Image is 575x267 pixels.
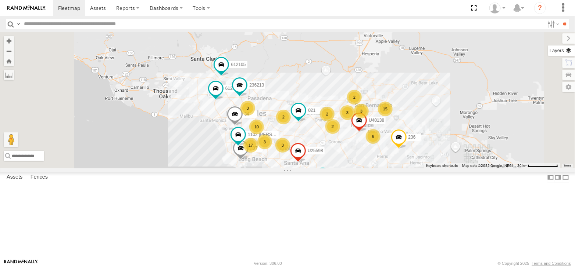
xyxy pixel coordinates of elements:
[27,172,51,183] label: Fences
[487,3,508,14] div: Keith Norris
[369,117,384,122] span: U40138
[515,163,560,168] button: Map Scale: 20 km per 78 pixels
[249,120,264,134] div: 10
[248,132,295,137] span: 1102 [PERSON_NAME]
[518,164,528,168] span: 20 km
[4,260,38,267] a: Visit our Website
[462,164,513,168] span: Map data ©2025 Google, INEGI
[547,172,554,183] label: Dock Summary Table to the Left
[4,132,18,147] button: Drag Pegman onto the map to open Street View
[275,138,290,153] div: 3
[564,164,572,167] a: Terms (opens in new tab)
[4,46,14,56] button: Zoom out
[325,119,340,134] div: 2
[562,172,569,183] label: Hide Summary Table
[3,172,26,183] label: Assets
[231,62,246,67] span: 612105
[498,261,571,266] div: © Copyright 2025 -
[276,110,291,124] div: 2
[308,148,323,153] span: U25598
[534,2,546,14] i: ?
[240,101,255,116] div: 3
[4,70,14,80] label: Measure
[354,104,369,118] div: 3
[408,135,416,140] span: 236
[249,82,264,87] span: 236213
[15,19,21,29] label: Search Query
[4,36,14,46] button: Zoom in
[243,138,258,153] div: 17
[532,261,571,266] a: Terms and Conditions
[562,82,575,92] label: Map Settings
[244,111,249,116] span: 34
[347,90,362,105] div: 2
[225,85,240,91] span: 612884
[257,135,272,149] div: 3
[554,172,562,183] label: Dock Summary Table to the Right
[308,108,315,113] span: 021
[320,107,335,121] div: 2
[7,6,46,11] img: rand-logo.svg
[378,102,393,116] div: 15
[366,129,381,144] div: 6
[545,19,561,29] label: Search Filter Options
[254,261,282,266] div: Version: 306.00
[4,56,14,66] button: Zoom Home
[340,105,355,120] div: 3
[426,163,458,168] button: Keyboard shortcuts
